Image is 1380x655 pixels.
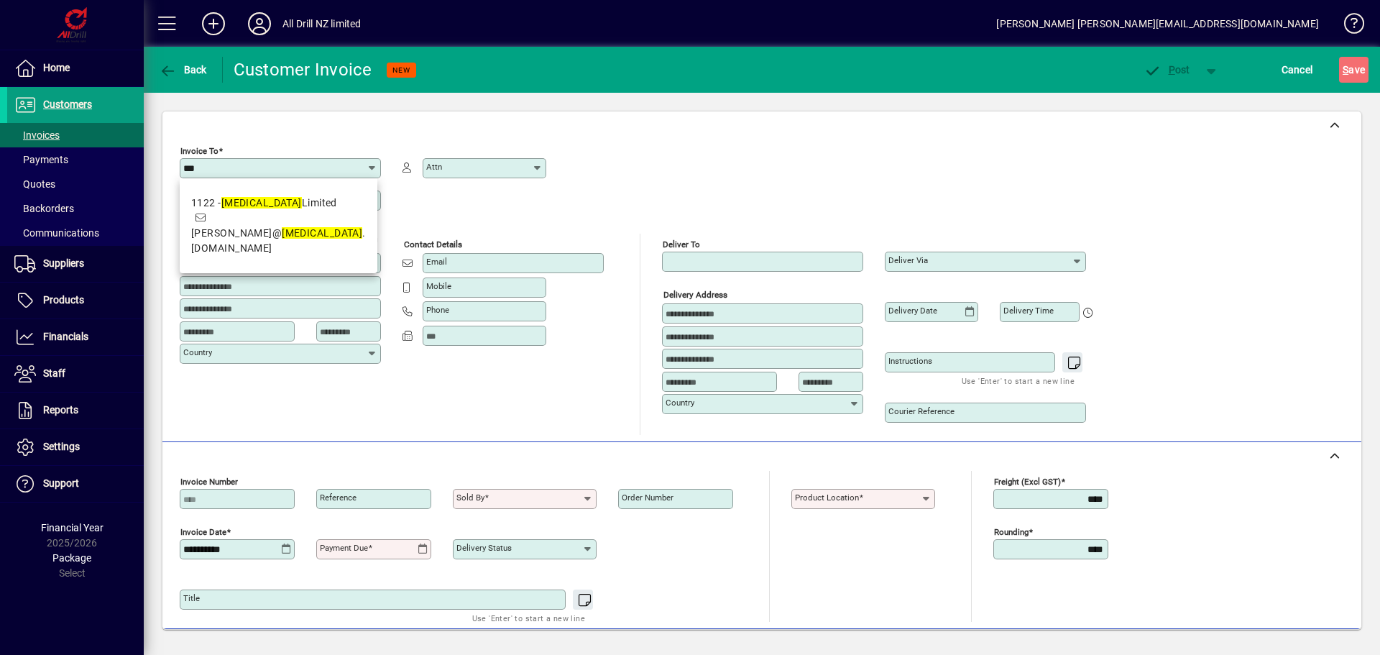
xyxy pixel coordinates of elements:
mat-label: Instructions [888,356,932,366]
a: Suppliers [7,246,144,282]
mat-label: Invoice To [180,146,218,156]
button: Cancel [1278,57,1317,83]
span: Communications [14,227,99,239]
mat-label: Rounding [994,527,1029,537]
mat-label: Payment due [320,543,368,553]
button: Back [155,57,211,83]
app-page-header-button: Back [144,57,223,83]
a: Products [7,283,144,319]
span: Settings [43,441,80,452]
span: Invoices [14,129,60,141]
a: Reports [7,393,144,429]
a: Home [7,50,144,86]
span: ost [1144,64,1190,75]
span: Home [43,62,70,73]
div: Customer Invoice [234,58,372,81]
span: [PERSON_NAME]@ .[DOMAIN_NAME] [191,227,366,254]
button: Save [1339,57,1368,83]
span: Financial Year [41,522,103,533]
a: Staff [7,356,144,392]
div: 1122 - Limited [191,196,366,211]
em: [MEDICAL_DATA] [282,227,362,239]
span: Backorders [14,203,74,214]
mat-label: Invoice number [180,477,238,487]
mat-label: Sold by [456,493,484,503]
span: Back [159,64,207,75]
span: ave [1343,58,1365,81]
em: [MEDICAL_DATA] [221,197,302,209]
span: Support [43,477,79,489]
mat-label: Country [183,347,212,357]
mat-label: Country [666,398,694,408]
span: Payments [14,154,68,165]
mat-label: Invoice date [180,527,226,537]
span: Quotes [14,178,55,190]
span: Suppliers [43,257,84,269]
button: Add [190,11,236,37]
mat-label: Attn [426,162,442,172]
mat-label: Product location [795,493,859,503]
span: Customers [43,99,92,110]
div: All Drill NZ limited [282,12,362,35]
a: Knowledge Base [1333,3,1362,50]
mat-label: Email [426,257,447,267]
a: Payments [7,147,144,172]
mat-label: Order number [622,493,673,503]
mat-label: Phone [426,305,449,315]
mat-label: Courier Reference [888,406,954,416]
mat-label: Delivery status [456,543,512,553]
button: Post [1136,57,1197,83]
span: S [1343,64,1348,75]
span: P [1169,64,1175,75]
a: Communications [7,221,144,245]
mat-label: Title [183,593,200,603]
span: Cancel [1282,58,1313,81]
a: Settings [7,429,144,465]
mat-label: Delivery date [888,306,937,316]
div: [PERSON_NAME] [PERSON_NAME][EMAIL_ADDRESS][DOMAIN_NAME] [996,12,1319,35]
button: Copy to Delivery address [362,229,385,252]
a: Support [7,466,144,502]
a: Invoices [7,123,144,147]
a: Financials [7,319,144,355]
span: Package [52,552,91,564]
span: Financials [43,331,88,342]
button: Profile [236,11,282,37]
span: NEW [392,65,410,75]
a: Quotes [7,172,144,196]
mat-label: Deliver via [888,255,928,265]
span: Staff [43,367,65,379]
mat-label: Mobile [426,281,451,291]
span: Reports [43,404,78,416]
mat-option: 1122 - OCL Limited [180,184,377,267]
mat-hint: Use 'Enter' to start a new line [962,372,1075,389]
mat-label: Deliver To [663,239,700,249]
span: Products [43,294,84,306]
mat-hint: Use 'Enter' to start a new line [472,610,585,626]
mat-label: Freight (excl GST) [994,477,1061,487]
a: Backorders [7,196,144,221]
mat-label: Delivery time [1003,306,1054,316]
mat-label: Reference [320,493,356,503]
